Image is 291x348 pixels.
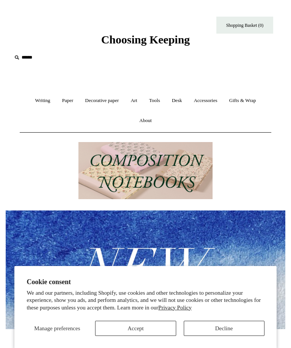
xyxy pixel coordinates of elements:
[6,210,285,329] img: New.jpg__PID:f73bdf93-380a-4a35-bcfe-7823039498e1
[80,91,124,111] a: Decorative paper
[57,91,79,111] a: Paper
[27,289,264,312] p: We and our partners, including Shopify, use cookies and other technologies to personalize your ex...
[125,91,142,111] a: Art
[216,17,273,34] a: Shopping Basket (0)
[184,321,264,336] button: Decline
[95,321,176,336] button: Accept
[144,91,166,111] a: Tools
[158,305,192,311] a: Privacy Policy
[224,91,261,111] a: Gifts & Wrap
[101,39,190,45] a: Choosing Keeping
[101,33,190,46] span: Choosing Keeping
[34,325,80,331] span: Manage preferences
[30,91,55,111] a: Writing
[78,142,213,199] img: 202302 Composition ledgers.jpg__PID:69722ee6-fa44-49dd-a067-31375e5d54ec
[166,91,187,111] a: Desk
[134,111,157,131] a: About
[27,321,88,336] button: Manage preferences
[188,91,222,111] a: Accessories
[27,278,264,286] h2: Cookie consent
